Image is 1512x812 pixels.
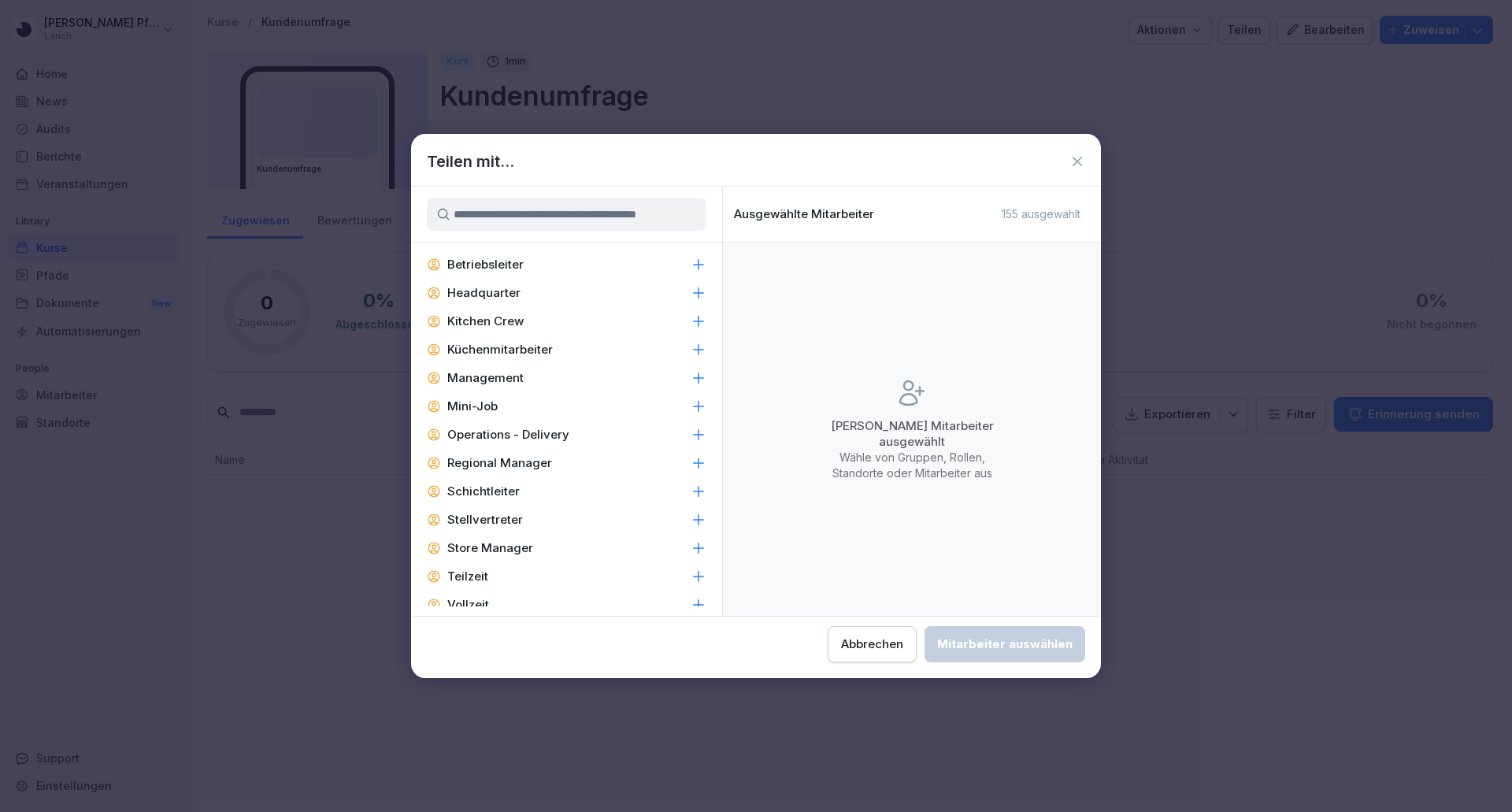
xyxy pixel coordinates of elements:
button: Abbrechen [828,626,917,662]
p: Teilzeit [447,569,488,584]
p: [PERSON_NAME] Mitarbeiter ausgewählt [817,418,1006,450]
p: Operations - Delivery [447,427,569,443]
p: Store Manager [447,540,533,556]
p: Betriebsleiter [447,257,524,273]
p: Kitchen Crew [447,313,524,329]
p: Küchenmitarbeiter [447,342,553,358]
p: Ausgewählte Mitarbeiter [734,207,874,221]
h1: Teilen mit... [427,150,514,173]
div: Mitarbeiter auswählen [937,636,1073,653]
p: Schichtleiter [447,484,520,499]
p: Mini-Job [447,399,498,414]
p: Headquarter [447,285,521,301]
p: Management [447,370,524,386]
p: Vollzeit [447,597,489,613]
p: 155 ausgewählt [1002,207,1080,221]
p: Wähle von Gruppen, Rollen, Standorte oder Mitarbeiter aus [817,450,1006,481]
div: Abbrechen [841,636,903,653]
p: Stellvertreter [447,512,523,528]
button: Mitarbeiter auswählen [925,626,1085,662]
p: Regional Manager [447,455,552,471]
